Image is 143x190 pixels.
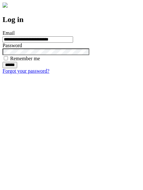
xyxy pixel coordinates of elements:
[3,3,8,8] img: logo-4e3dc11c47720685a147b03b5a06dd966a58ff35d612b21f08c02c0306f2b779.png
[3,43,22,48] label: Password
[3,68,49,74] a: Forgot your password?
[10,56,40,61] label: Remember me
[3,30,15,36] label: Email
[3,15,140,24] h2: Log in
